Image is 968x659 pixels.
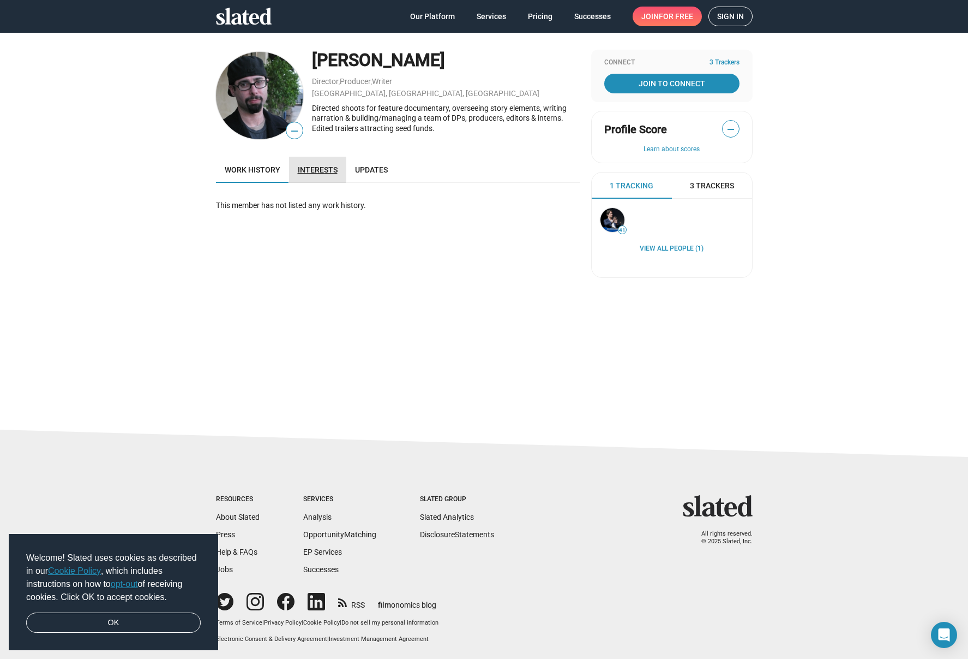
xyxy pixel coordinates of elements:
a: Successes [303,565,339,574]
a: Press [216,530,235,539]
span: | [302,619,303,626]
span: 41 [618,227,626,234]
a: Our Platform [401,7,464,26]
span: Work history [225,165,280,174]
a: EP Services [303,548,342,556]
a: Producer [340,77,371,86]
span: Welcome! Slated uses cookies as described in our , which includes instructions on how to of recei... [26,551,201,604]
div: Services [303,495,376,504]
a: filmonomics blog [378,591,436,610]
div: Resources [216,495,260,504]
span: 3 Trackers [710,58,739,67]
a: Cookie Policy [48,566,101,575]
button: Learn about scores [604,145,739,154]
span: | [262,619,264,626]
span: Interests [298,165,338,174]
span: film [378,601,391,609]
a: Services [468,7,515,26]
a: Work history [216,157,289,183]
span: 3 Trackers [690,181,734,191]
span: — [286,124,303,138]
a: Jobs [216,565,233,574]
div: Slated Group [420,495,494,504]
a: Terms of Service [216,619,262,626]
a: Successes [566,7,620,26]
span: 1 Tracking [610,181,653,191]
div: This member has not listed any work history. [216,200,580,211]
a: View all People (1) [640,245,704,253]
a: dismiss cookie message [26,613,201,633]
a: OpportunityMatching [303,530,376,539]
span: , [339,79,340,85]
img: Stephan Paternot [600,208,624,232]
a: DisclosureStatements [420,530,494,539]
a: Pricing [519,7,561,26]
span: Profile Score [604,122,667,137]
a: Joinfor free [633,7,702,26]
span: Our Platform [410,7,455,26]
span: Sign in [717,7,744,26]
a: Privacy Policy [264,619,302,626]
a: Sign in [708,7,753,26]
a: Writer [372,77,392,86]
span: , [371,79,372,85]
a: Slated Analytics [420,513,474,521]
div: Directed shoots for feature documentary, overseeing story elements, writing narration & building/... [312,103,580,134]
a: Help & FAQs [216,548,257,556]
div: [PERSON_NAME] [312,49,580,72]
a: Electronic Consent & Delivery Agreement [216,636,327,643]
a: opt-out [111,579,138,589]
a: About Slated [216,513,260,521]
a: Join To Connect [604,74,739,93]
span: | [327,636,329,643]
span: Join To Connect [606,74,737,93]
a: RSS [338,593,365,610]
span: Successes [574,7,611,26]
div: Open Intercom Messenger [931,622,957,648]
span: Join [641,7,693,26]
div: Connect [604,58,739,67]
a: Director [312,77,339,86]
span: for free [659,7,693,26]
span: Updates [355,165,388,174]
a: Analysis [303,513,332,521]
span: Pricing [528,7,552,26]
a: Interests [289,157,346,183]
a: Updates [346,157,396,183]
img: Adam Salkin [216,52,303,139]
span: — [723,122,739,136]
a: Cookie Policy [303,619,340,626]
div: cookieconsent [9,534,218,651]
span: | [340,619,341,626]
p: All rights reserved. © 2025 Slated, Inc. [690,530,753,546]
a: Investment Management Agreement [329,636,429,643]
a: [GEOGRAPHIC_DATA], [GEOGRAPHIC_DATA], [GEOGRAPHIC_DATA] [312,89,539,98]
button: Do not sell my personal information [341,619,438,627]
span: Services [477,7,506,26]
